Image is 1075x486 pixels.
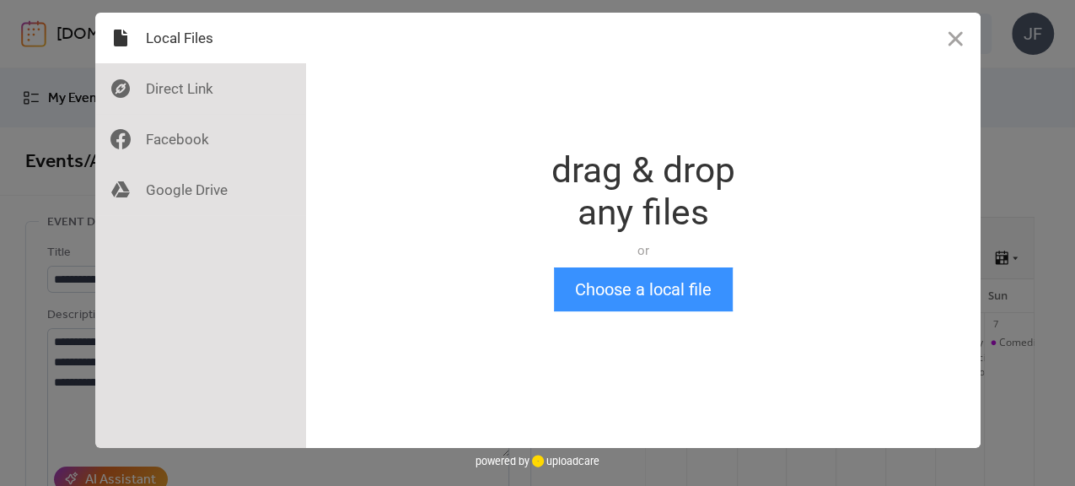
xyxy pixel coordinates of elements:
[95,165,306,215] div: Google Drive
[529,455,599,467] a: uploadcare
[930,13,981,63] button: Close
[95,114,306,165] div: Facebook
[554,267,733,311] button: Choose a local file
[551,149,735,234] div: drag & drop any files
[551,242,735,259] div: or
[95,63,306,114] div: Direct Link
[95,13,306,63] div: Local Files
[476,448,599,473] div: powered by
